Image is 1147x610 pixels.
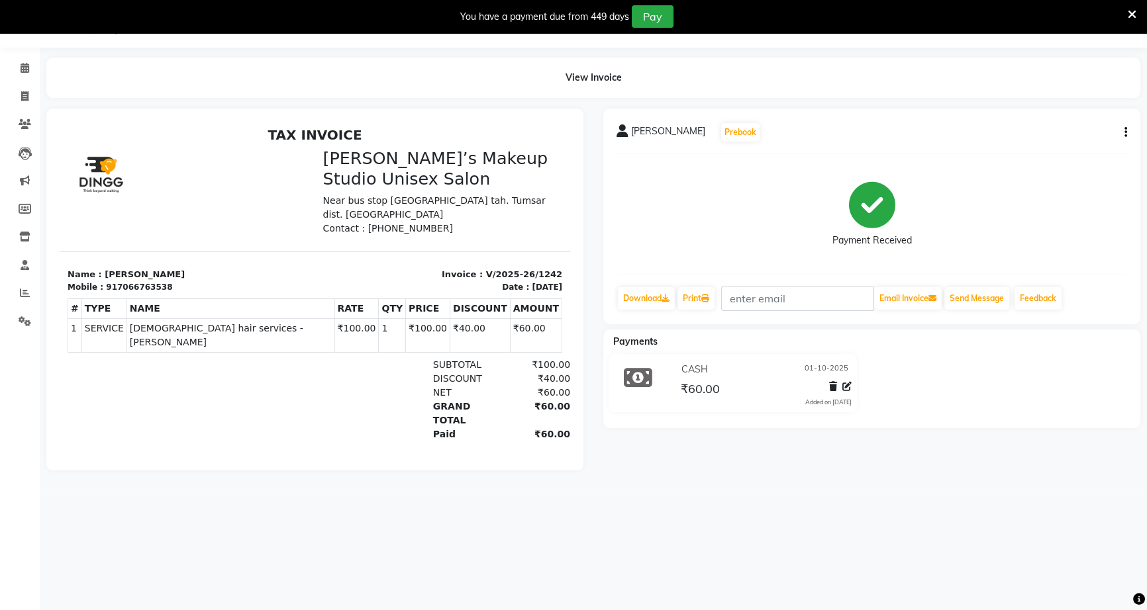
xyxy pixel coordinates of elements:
[9,177,23,196] th: #
[613,335,658,347] span: Payments
[805,363,848,376] span: 01-10-2025
[366,278,438,306] div: GRAND TOTAL
[1015,287,1062,310] a: Feedback
[721,286,873,311] input: enter email
[275,177,319,196] th: RATE
[264,26,503,67] h3: [PERSON_NAME]’s Makeup Studio Unisex Salon
[275,196,319,230] td: ₹100.00
[346,196,391,230] td: ₹100.00
[366,264,438,278] div: NET
[8,159,44,171] div: Mobile :
[721,123,760,142] button: Prebook
[390,177,450,196] th: DISCOUNT
[681,381,720,400] span: ₹60.00
[677,287,715,310] a: Print
[944,287,1009,310] button: Send Message
[264,72,503,100] p: Near bus stop [GEOGRAPHIC_DATA] tah. Tumsar dist. [GEOGRAPHIC_DATA]
[9,196,23,230] td: 1
[631,124,705,143] span: [PERSON_NAME]
[438,306,511,320] div: ₹60.00
[366,306,438,320] div: Paid
[618,287,675,310] a: Download
[67,177,275,196] th: NAME
[319,177,346,196] th: QTY
[438,278,511,306] div: ₹60.00
[874,287,942,310] button: Email Invoice
[264,146,503,159] p: Invoice : V/2025-26/1242
[22,196,67,230] td: SERVICE
[319,196,346,230] td: 1
[46,58,1140,98] div: View Invoice
[46,159,113,171] div: 917066763538
[346,177,391,196] th: PRICE
[438,250,511,264] div: ₹40.00
[366,250,438,264] div: DISCOUNT
[438,236,511,250] div: ₹100.00
[832,234,912,247] div: Payment Received
[8,5,503,21] h2: TAX INVOICE
[681,363,708,376] span: CASH
[264,100,503,114] p: Contact : [PHONE_NUMBER]
[805,398,852,407] div: Added on [DATE]
[390,196,450,230] td: ₹40.00
[70,200,272,228] span: [DEMOGRAPHIC_DATA] hair services - [PERSON_NAME]
[442,159,470,171] div: Date :
[472,159,503,171] div: [DATE]
[8,146,248,159] p: Name : [PERSON_NAME]
[366,236,438,250] div: SUBTOTAL
[438,264,511,278] div: ₹60.00
[450,196,502,230] td: ₹60.00
[460,10,629,24] div: You have a payment due from 449 days
[450,177,502,196] th: AMOUNT
[632,5,673,28] button: Pay
[22,177,67,196] th: TYPE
